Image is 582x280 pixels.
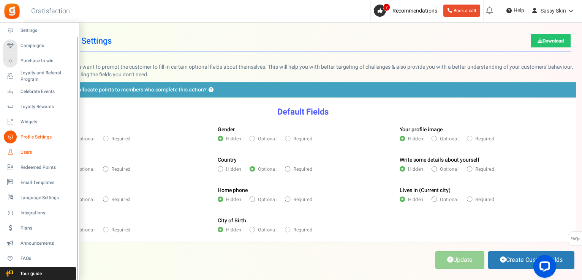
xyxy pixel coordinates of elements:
[3,252,76,265] a: FAQs
[392,7,437,15] span: Recommendations
[3,271,57,277] span: Tour guide
[440,135,458,142] span: Optional
[35,30,571,52] h1: User Profile Settings
[3,85,76,98] a: Celebrate Events
[440,196,458,203] span: Optional
[440,166,458,173] span: Optional
[3,24,76,37] a: Settings
[226,166,242,173] span: Hidden
[76,196,95,203] span: Optional
[21,42,74,49] span: Campaigns
[408,196,423,203] span: Hidden
[475,166,494,173] span: Required
[3,222,76,234] a: Plans
[258,166,277,173] span: Optional
[531,34,571,47] a: Download
[21,210,74,216] span: Integrations
[21,164,74,171] span: Redeemed Points
[21,179,74,186] span: Email Templates
[400,187,451,194] label: Lives in (Current city)
[400,156,479,164] label: Write some details about yourself
[475,196,494,203] span: Required
[21,88,74,95] span: Celebrate Events
[226,135,242,142] span: Hidden
[408,166,423,173] span: Hidden
[258,135,277,142] span: Optional
[293,196,312,203] span: Required
[21,225,74,231] span: Plans
[512,7,524,14] span: Help
[218,156,237,164] label: Country
[3,206,76,219] a: Integrations
[218,126,235,134] label: Gender
[218,217,246,225] label: City of Birth
[503,5,527,17] a: Help
[443,5,480,17] a: Book a call
[218,187,248,194] label: Home phone
[3,131,76,143] a: Profile Settings
[21,104,74,110] span: Loyalty Rewards
[21,70,76,83] span: Loyalty and Referral Program
[21,134,74,140] span: Profile Settings
[3,100,76,113] a: Loyalty Rewards
[209,88,214,93] button: Do you want to allocate points to members who complete this action?
[76,135,95,142] span: Optional
[111,196,130,203] span: Required
[30,107,576,116] h3: Default Fields
[488,251,574,269] a: Create Custom fields
[3,55,76,68] a: Purchase to win
[293,227,312,233] span: Required
[76,227,95,233] span: Optional
[111,135,130,142] span: Required
[76,166,95,173] span: Optional
[3,3,21,20] img: Gratisfaction
[475,135,494,142] span: Required
[293,135,312,142] span: Required
[541,7,566,15] span: Sassy Skin
[21,255,74,262] span: FAQs
[3,176,76,189] a: Email Templates
[21,240,74,247] span: Announcements
[21,27,74,34] span: Settings
[3,70,76,83] a: Loyalty and Referral Program
[21,119,74,125] span: Widgets
[21,58,74,64] span: Purchase to win
[3,39,76,52] a: Campaigns
[42,86,207,94] span: Do you want to allocate points to members who complete this action?
[258,196,277,203] span: Optional
[400,126,443,134] label: Your profile image
[226,227,242,233] span: Hidden
[3,191,76,204] a: Language Settings
[258,227,277,233] span: Optional
[226,196,242,203] span: Hidden
[293,166,312,173] span: Required
[3,237,76,250] a: Announcements
[111,166,130,173] span: Required
[374,5,440,17] a: 7 Recommendations
[21,195,74,201] span: Language Settings
[570,232,580,246] span: FAQs
[3,115,76,128] a: Widgets
[21,149,74,156] span: Users
[3,146,76,159] a: Users
[111,227,130,233] span: Required
[30,63,576,79] p: You can choose if you want to prompt the customer to fill in certain optional fields about themse...
[23,4,78,19] h3: Gratisfaction
[408,135,423,142] span: Hidden
[3,161,76,174] a: Redeemed Points
[383,3,390,11] span: 7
